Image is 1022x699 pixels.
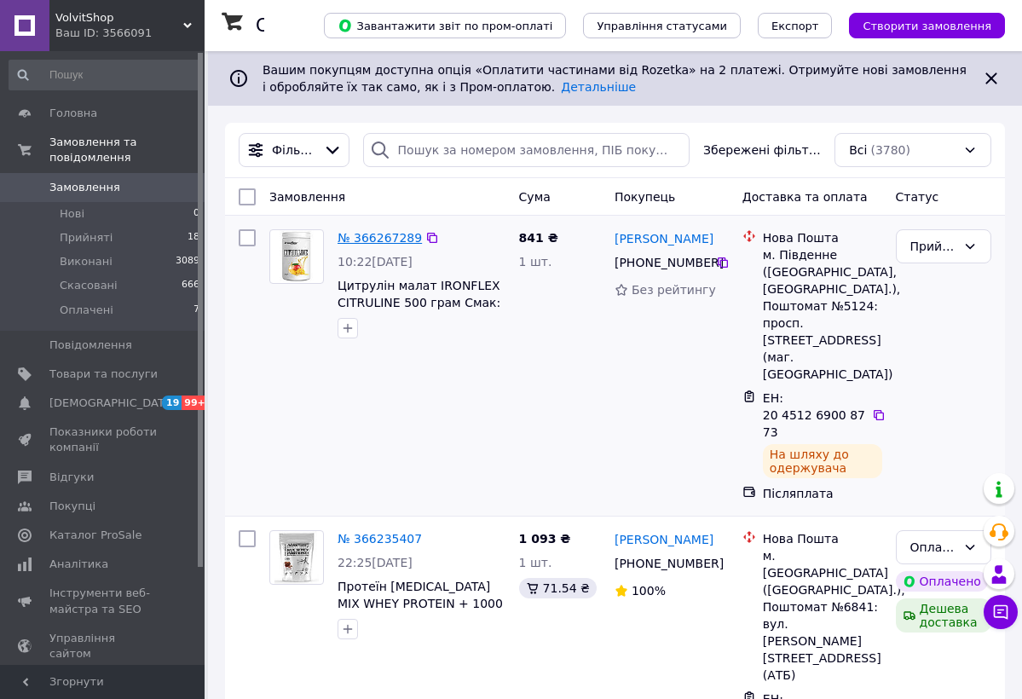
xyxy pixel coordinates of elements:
span: 841 ₴ [519,231,558,245]
span: Покупці [49,499,95,514]
div: [PHONE_NUMBER] [611,251,716,274]
span: 22:25[DATE] [338,556,413,569]
a: Фото товару [269,229,324,284]
span: Головна [49,106,97,121]
button: Управління статусами [583,13,741,38]
span: Інструменти веб-майстра та SEO [49,586,158,616]
span: Прийняті [60,230,113,246]
span: 3089 [176,254,199,269]
span: Управління статусами [597,20,727,32]
span: Фільтри [272,142,316,159]
button: Завантажити звіт по пром-оплаті [324,13,566,38]
span: 1 шт. [519,556,552,569]
img: Фото товару [280,230,315,283]
img: Фото товару [274,531,319,584]
span: Замовлення та повідомлення [49,135,205,165]
span: Доставка та оплата [742,190,868,204]
button: Створити замовлення [849,13,1005,38]
a: № 366267289 [338,231,422,245]
span: ЕН: 20 4512 6900 8773 [763,391,865,439]
div: Оплачено [910,538,956,557]
span: Експорт [771,20,819,32]
a: Детальніше [561,80,636,94]
span: 666 [182,278,199,293]
span: 0 [193,206,199,222]
a: Створити замовлення [832,18,1005,32]
span: Нові [60,206,84,222]
span: VolvitShop [55,10,183,26]
span: Завантажити звіт по пром-оплаті [338,18,552,33]
span: Відгуки [49,470,94,485]
span: 1 шт. [519,255,552,269]
a: № 366235407 [338,532,422,546]
a: [PERSON_NAME] [615,531,713,548]
div: Ваш ID: 3566091 [55,26,205,41]
div: 71.54 ₴ [519,578,597,598]
span: Показники роботи компанії [49,425,158,455]
button: Експорт [758,13,833,38]
span: 99+ [182,396,210,410]
div: м. [GEOGRAPHIC_DATA] ([GEOGRAPHIC_DATA].), Поштомат №6841: вул. [PERSON_NAME][STREET_ADDRESS] (АТБ) [763,547,882,684]
span: 10:22[DATE] [338,255,413,269]
button: Чат з покупцем [984,595,1018,629]
span: 19 [162,396,182,410]
div: Дешева доставка [896,598,991,633]
div: На шляху до одержувача [763,444,882,478]
span: Аналітика [49,557,108,572]
span: Каталог ProSale [49,528,141,543]
span: (3780) [870,143,910,157]
span: Cума [519,190,551,204]
span: Покупець [615,190,675,204]
span: Замовлення [49,180,120,195]
span: Виконані [60,254,113,269]
input: Пошук [9,60,201,90]
span: Збережені фільтри: [703,142,821,159]
a: [PERSON_NAME] [615,230,713,247]
span: Замовлення [269,190,345,204]
div: Оплачено [896,571,988,592]
div: м. Південне ([GEOGRAPHIC_DATA], [GEOGRAPHIC_DATA].), Поштомат №5124: просп. [STREET_ADDRESS] (маг... [763,246,882,383]
span: 100% [632,584,666,598]
span: Статус [896,190,939,204]
a: Протеїн [MEDICAL_DATA] MIX WHEY PROTEIN + 1000 гпам Смак: Шоколад [338,580,503,627]
span: [DEMOGRAPHIC_DATA] [49,396,176,411]
span: Оплачені [60,303,113,318]
span: Управління сайтом [49,631,158,661]
h1: Список замовлень [256,15,429,36]
div: Нова Пошта [763,530,882,547]
div: Післяплата [763,485,882,502]
span: Товари та послуги [49,367,158,382]
span: Скасовані [60,278,118,293]
span: 18 [188,230,199,246]
div: [PHONE_NUMBER] [611,552,716,575]
a: Фото товару [269,530,324,585]
span: 7 [193,303,199,318]
span: Створити замовлення [863,20,991,32]
div: Прийнято [910,237,956,256]
span: Без рейтингу [632,283,716,297]
input: Пошук за номером замовлення, ПІБ покупця, номером телефону, Email, номером накладної [363,133,690,167]
span: 1 093 ₴ [519,532,571,546]
span: Всі [849,142,867,159]
span: Повідомлення [49,338,132,353]
div: Нова Пошта [763,229,882,246]
span: Вашим покупцям доступна опція «Оплатити частинами від Rozetka» на 2 платежі. Отримуйте нові замов... [263,63,967,94]
a: Цитрулін малат IRONFLEX CITRULINE 500 грам Смак: MANGO [338,279,500,326]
